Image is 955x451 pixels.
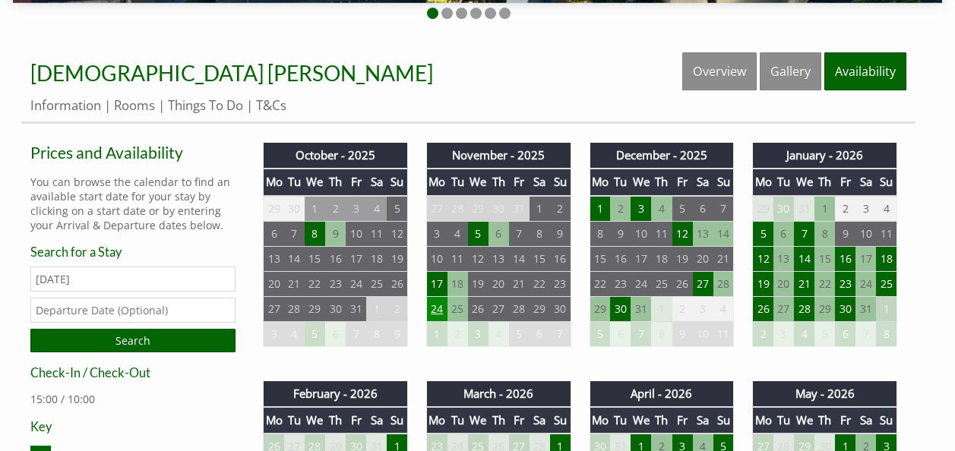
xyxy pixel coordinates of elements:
[631,221,651,246] td: 10
[814,296,835,321] td: 29
[631,271,651,296] td: 24
[509,296,530,321] td: 28
[794,407,814,434] th: We
[387,196,407,222] td: 5
[610,296,631,321] td: 30
[264,296,284,321] td: 27
[760,52,821,90] a: Gallery
[814,271,835,296] td: 22
[264,196,284,222] td: 29
[489,407,509,434] th: Th
[387,296,407,321] td: 2
[426,221,447,246] td: 3
[530,407,550,434] th: Sa
[366,321,387,346] td: 8
[489,221,509,246] td: 6
[447,407,468,434] th: Tu
[651,296,672,321] td: 1
[366,246,387,271] td: 18
[773,296,794,321] td: 27
[672,169,693,195] th: Fr
[468,271,489,296] td: 19
[773,271,794,296] td: 20
[30,143,236,162] h2: Prices and Availability
[366,407,387,434] th: Sa
[590,143,734,169] th: December - 2025
[835,321,855,346] td: 6
[509,321,530,346] td: 5
[530,169,550,195] th: Sa
[264,407,284,434] th: Mo
[590,221,610,246] td: 8
[305,271,325,296] td: 22
[387,321,407,346] td: 9
[30,96,101,114] a: Information
[550,296,571,321] td: 30
[835,407,855,434] th: Fr
[773,246,794,271] td: 13
[794,271,814,296] td: 21
[610,407,631,434] th: Tu
[447,169,468,195] th: Tu
[284,246,305,271] td: 14
[489,296,509,321] td: 27
[264,169,284,195] th: Mo
[693,221,713,246] td: 13
[346,296,366,321] td: 31
[855,221,876,246] td: 10
[651,221,672,246] td: 11
[835,296,855,321] td: 30
[693,271,713,296] td: 27
[426,381,571,407] th: March - 2026
[753,143,897,169] th: January - 2026
[753,271,773,296] td: 19
[530,271,550,296] td: 22
[346,407,366,434] th: Fr
[489,246,509,271] td: 13
[876,271,896,296] td: 25
[610,321,631,346] td: 6
[550,321,571,346] td: 7
[794,296,814,321] td: 28
[631,246,651,271] td: 17
[550,196,571,222] td: 2
[284,196,305,222] td: 30
[590,169,610,195] th: Mo
[590,321,610,346] td: 5
[672,271,693,296] td: 26
[672,321,693,346] td: 9
[366,221,387,246] td: 11
[264,246,284,271] td: 13
[325,246,346,271] td: 16
[794,246,814,271] td: 14
[325,321,346,346] td: 6
[835,196,855,222] td: 2
[530,221,550,246] td: 8
[509,169,530,195] th: Fr
[264,381,408,407] th: February - 2026
[773,169,794,195] th: Tu
[30,419,236,434] h3: Key
[509,246,530,271] td: 14
[713,221,734,246] td: 14
[468,246,489,271] td: 12
[753,221,773,246] td: 5
[713,271,734,296] td: 28
[794,321,814,346] td: 4
[693,296,713,321] td: 3
[509,271,530,296] td: 21
[284,407,305,434] th: Tu
[387,407,407,434] th: Su
[713,321,734,346] td: 11
[835,169,855,195] th: Fr
[489,169,509,195] th: Th
[876,246,896,271] td: 18
[590,407,610,434] th: Mo
[753,169,773,195] th: Mo
[530,196,550,222] td: 1
[651,196,672,222] td: 4
[693,246,713,271] td: 20
[876,169,896,195] th: Su
[468,169,489,195] th: We
[426,296,447,321] td: 24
